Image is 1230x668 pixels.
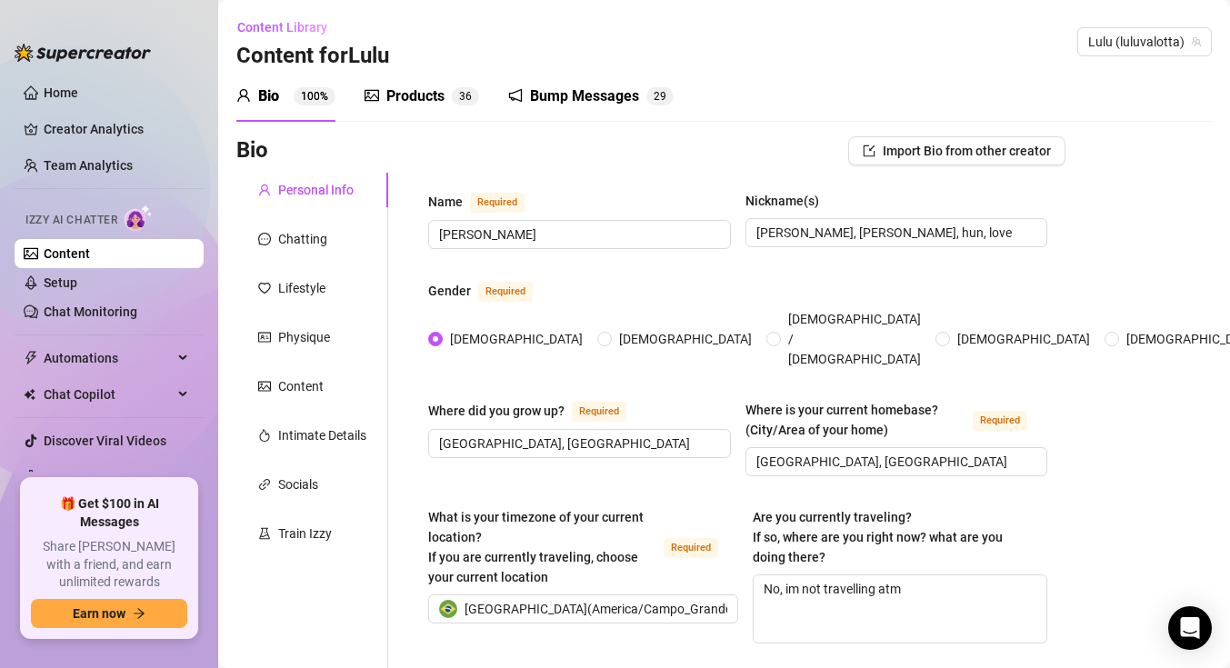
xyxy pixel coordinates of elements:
span: Required [664,538,718,558]
button: Import Bio from other creator [848,136,1065,165]
span: Required [973,411,1027,431]
span: picture [258,380,271,393]
span: import [863,145,875,157]
div: Socials [278,474,318,494]
h3: Bio [236,136,268,165]
img: logo-BBDzfeDw.svg [15,44,151,62]
span: fire [258,429,271,442]
span: team [1191,36,1202,47]
span: Share [PERSON_NAME] with a friend, and earn unlimited rewards [31,538,187,592]
textarea: No, im not travelling atm [754,575,1047,643]
span: 6 [465,90,472,103]
label: Nickname(s) [745,191,832,211]
span: [DEMOGRAPHIC_DATA] [950,329,1097,349]
span: Lulu (luluvalotta) [1088,28,1201,55]
div: Where did you grow up? [428,401,565,421]
button: Content Library [236,13,342,42]
span: 2 [654,90,660,103]
sup: 36 [452,87,479,105]
span: thunderbolt [24,351,38,365]
span: 9 [660,90,666,103]
span: message [258,233,271,245]
span: heart [258,282,271,294]
label: Name [428,191,545,213]
div: Where is your current homebase? (City/Area of your home) [745,400,966,440]
input: Where is your current homebase? (City/Area of your home) [756,452,1034,472]
img: br [439,600,457,618]
div: Bio [258,85,279,107]
img: Chat Copilot [24,388,35,401]
a: Creator Analytics [44,115,189,144]
span: 🎁 Get $100 in AI Messages [31,495,187,531]
span: Import Bio from other creator [883,144,1051,158]
span: What is your timezone of your current location? If you are currently traveling, choose your curre... [428,510,644,584]
img: AI Chatter [125,204,153,231]
a: Discover Viral Videos [44,434,166,448]
input: Name [439,224,716,244]
div: Content [278,376,324,396]
span: [GEOGRAPHIC_DATA] ( America/Campo_Grande ) [465,595,736,623]
span: picture [365,88,379,103]
a: Team Analytics [44,158,133,173]
input: Nickname(s) [756,223,1034,243]
div: Physique [278,327,330,347]
button: Earn nowarrow-right [31,599,187,628]
span: user [258,184,271,196]
span: Chat Copilot [44,380,173,409]
a: Home [44,85,78,100]
span: experiment [258,527,271,540]
a: Chat Monitoring [44,304,137,319]
div: Lifestyle [278,278,325,298]
sup: 100% [294,87,335,105]
span: Izzy AI Chatter [25,212,117,229]
span: Required [478,282,533,302]
span: idcard [258,331,271,344]
div: Train Izzy [278,523,332,543]
div: Products [386,85,445,107]
div: Personal Info [278,180,354,200]
div: Chatting [278,229,327,249]
span: Automations [44,344,173,373]
h3: Content for Lulu [236,42,389,71]
span: 3 [459,90,465,103]
span: [DEMOGRAPHIC_DATA] [443,329,590,349]
span: Earn now [73,606,125,621]
div: Intimate Details [278,425,366,445]
input: Where did you grow up? [439,434,716,454]
span: [DEMOGRAPHIC_DATA] [612,329,759,349]
label: Where is your current homebase? (City/Area of your home) [745,400,1048,440]
div: Gender [428,281,471,301]
sup: 29 [646,87,674,105]
div: Open Intercom Messenger [1168,606,1212,650]
label: Where did you grow up? [428,400,646,422]
span: arrow-right [133,607,145,620]
span: Required [572,402,626,422]
div: Bump Messages [530,85,639,107]
div: Nickname(s) [745,191,819,211]
span: user [236,88,251,103]
a: Settings [44,470,92,484]
div: Name [428,192,463,212]
span: Are you currently traveling? If so, where are you right now? what are you doing there? [753,510,1003,564]
label: Gender [428,280,553,302]
span: notification [508,88,523,103]
span: link [258,478,271,491]
span: [DEMOGRAPHIC_DATA] / [DEMOGRAPHIC_DATA] [781,309,928,369]
a: Setup [44,275,77,290]
span: Required [470,193,525,213]
a: Content [44,246,90,261]
span: Content Library [237,20,327,35]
